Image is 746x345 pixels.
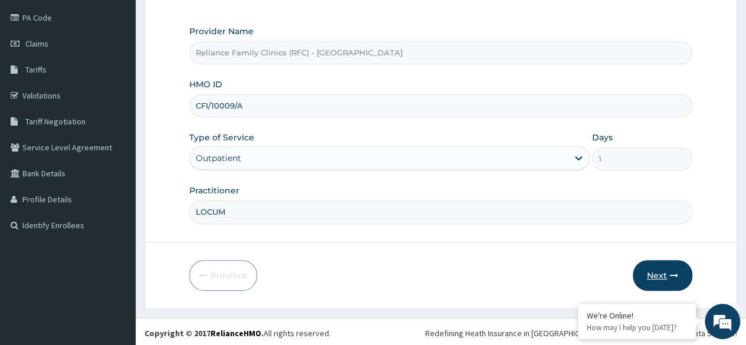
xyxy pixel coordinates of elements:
button: Previous [189,260,257,291]
div: Minimize live chat window [193,6,222,34]
textarea: Type your message and hit 'Enter' [6,224,225,265]
label: HMO ID [189,78,222,90]
div: Chat with us now [61,66,198,81]
img: d_794563401_company_1708531726252_794563401 [22,59,48,88]
span: We're online! [68,100,163,219]
input: Enter HMO ID [189,94,692,117]
div: We're Online! [587,310,687,321]
button: Next [633,260,692,291]
input: Enter Name [189,201,692,224]
strong: Copyright © 2017 . [144,328,264,339]
a: RelianceHMO [211,328,261,339]
span: Tariffs [25,64,47,75]
span: Tariff Negotiation [25,116,86,127]
p: How may I help you today? [587,323,687,333]
label: Practitioner [189,185,239,196]
span: Claims [25,38,48,49]
label: Type of Service [189,132,254,143]
div: Redefining Heath Insurance in [GEOGRAPHIC_DATA] using Telemedicine and Data Science! [425,327,737,339]
div: Outpatient [196,152,241,164]
label: Days [592,132,613,143]
label: Provider Name [189,25,254,37]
